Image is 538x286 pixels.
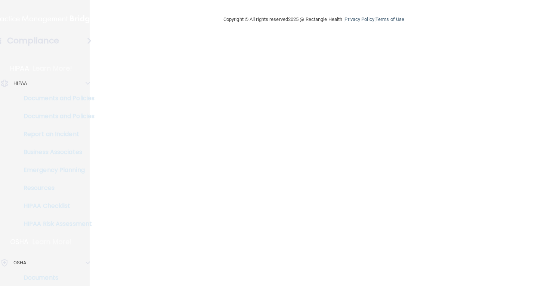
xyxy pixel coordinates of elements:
[344,16,374,22] a: Privacy Policy
[5,148,107,156] p: Business Associates
[33,237,72,246] p: Learn More!
[5,113,107,120] p: Documents and Policies
[10,64,29,73] p: HIPAA
[13,258,26,267] p: OSHA
[5,95,107,102] p: Documents and Policies
[5,184,107,192] p: Resources
[5,220,107,228] p: HIPAA Risk Assessment
[5,202,107,210] p: HIPAA Checklist
[5,274,107,282] p: Documents
[10,237,29,246] p: OSHA
[375,16,404,22] a: Terms of Use
[33,64,72,73] p: Learn More!
[5,130,107,138] p: Report an Incident
[5,166,107,174] p: Emergency Planning
[177,7,450,31] div: Copyright © All rights reserved 2025 @ Rectangle Health | |
[13,79,27,88] p: HIPAA
[7,36,59,46] h4: Compliance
